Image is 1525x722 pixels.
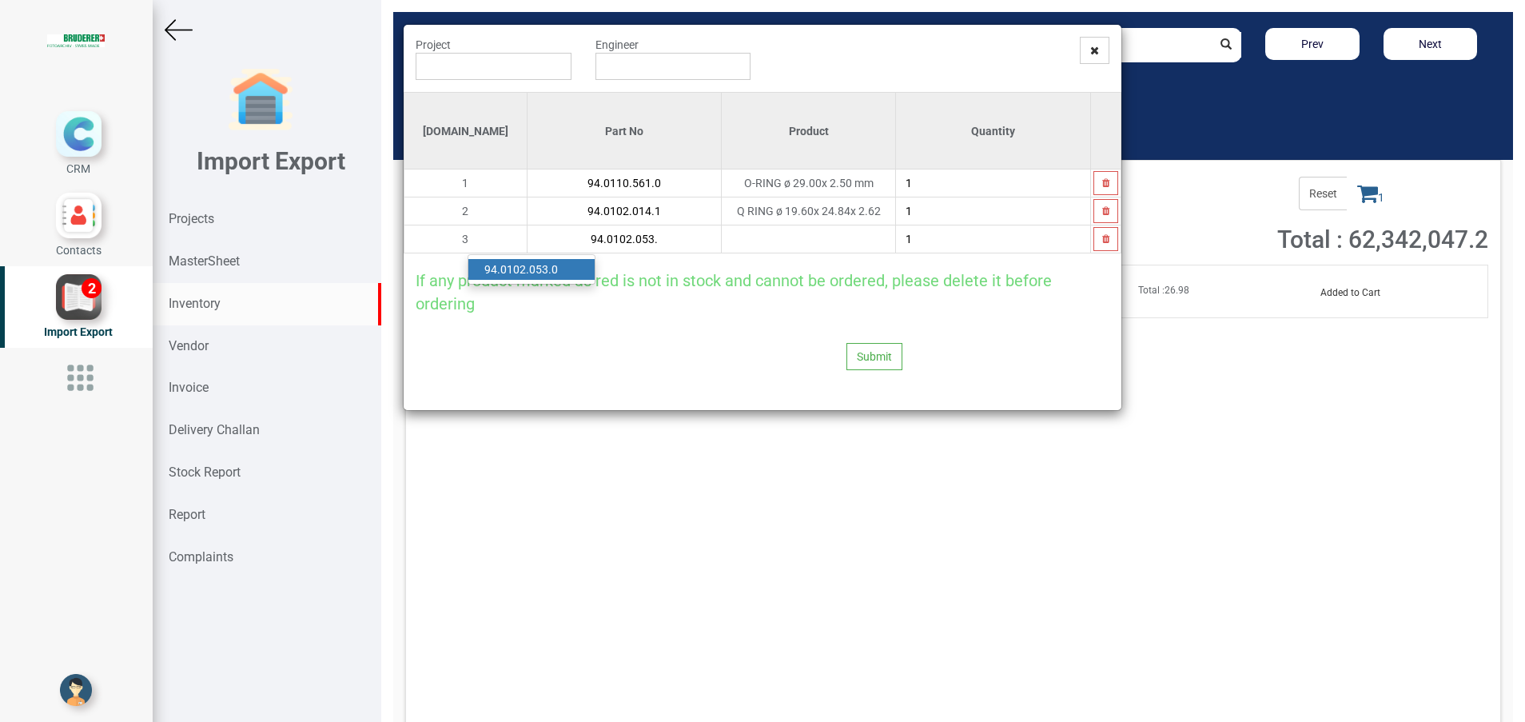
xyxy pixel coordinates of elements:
[404,225,528,253] td: 3
[722,93,895,170] th: Product
[527,93,722,170] th: Part No
[583,37,763,80] div: Engineer
[722,170,895,197] td: O-RING ø 29.00x 2.50 mm
[484,263,551,276] strong: 94.0102.053.
[416,271,1052,313] span: If any product marked as red is not in stock and cannot be ordered, please delete it before ordering
[895,93,1090,170] th: Quantity
[468,259,595,280] a: 94.0102.053.0
[404,197,528,225] td: 2
[846,343,902,370] button: Submit
[722,197,895,225] td: Q RING ø 19.60x 24.84x 2.62
[404,37,583,80] div: Project
[404,93,528,170] th: [DOMAIN_NAME]
[404,170,528,197] td: 1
